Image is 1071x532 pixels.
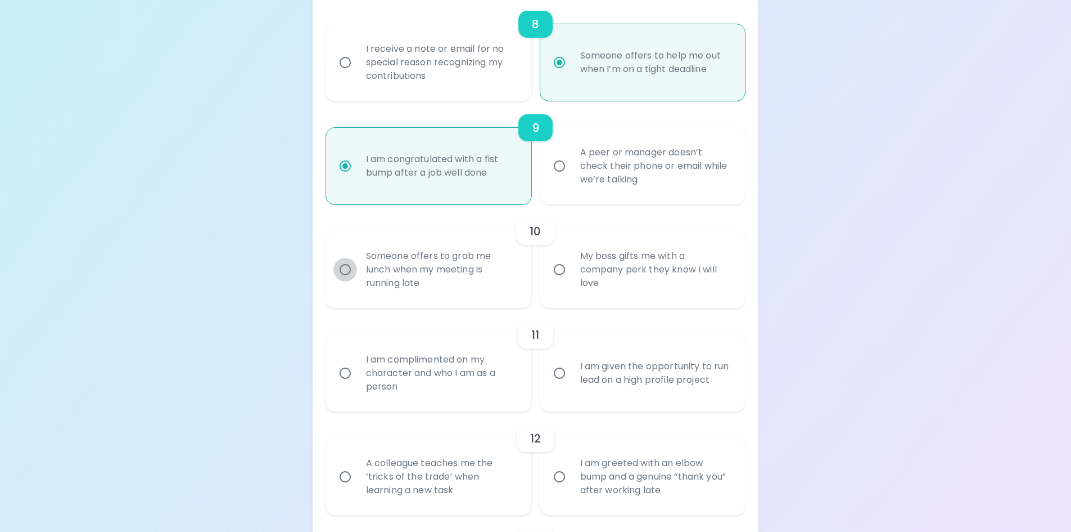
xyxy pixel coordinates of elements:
div: I am given the opportunity to run lead on a high profile project [571,346,739,400]
h6: 9 [532,119,539,137]
div: My boss gifts me with a company perk they know I will love [571,236,739,303]
div: I am congratulated with a fist bump after a job well done [357,139,525,193]
div: choice-group-check [326,412,745,515]
h6: 11 [531,326,539,344]
h6: 12 [530,430,541,448]
div: I receive a note or email for no special reason recognizing my contributions [357,29,525,96]
div: choice-group-check [326,204,745,308]
div: I am complimented on my character and who I am as a person [357,339,525,407]
div: choice-group-check [326,101,745,204]
div: A colleague teaches me the ‘tricks of the trade’ when learning a new task [357,443,525,511]
h6: 10 [530,222,541,240]
div: Someone offers to help me out when I’m on a tight deadline [571,35,739,90]
div: choice-group-check [326,308,745,412]
div: Someone offers to grab me lunch when my meeting is running late [357,236,525,303]
div: A peer or manager doesn’t check their phone or email while we’re talking [571,132,739,200]
h6: 8 [532,15,539,33]
div: I am greeted with an elbow bump and a genuine “thank you” after working late [571,443,739,511]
